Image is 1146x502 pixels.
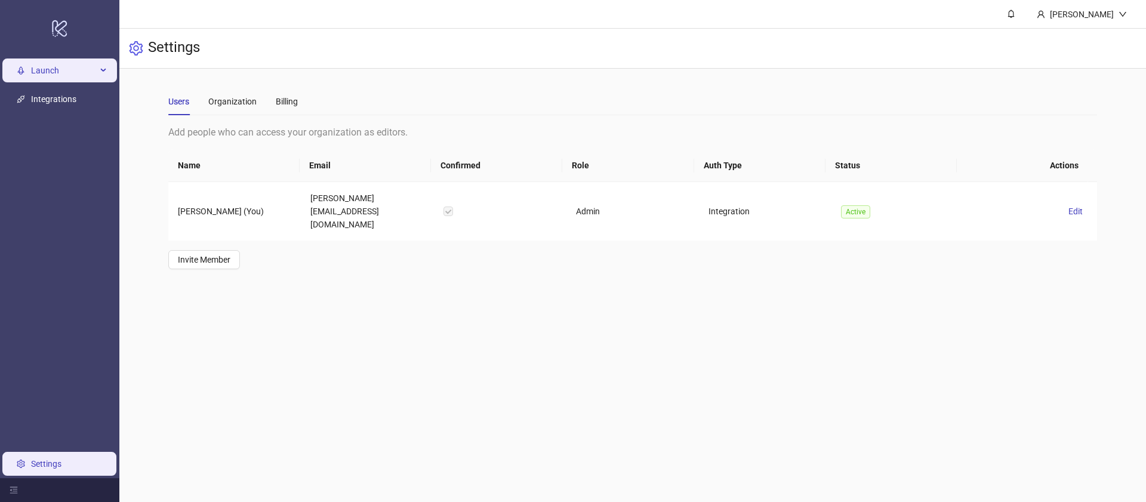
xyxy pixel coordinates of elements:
[31,459,61,469] a: Settings
[276,95,298,108] div: Billing
[841,205,870,218] span: Active
[178,255,230,264] span: Invite Member
[10,486,18,494] span: menu-fold
[168,95,189,108] div: Users
[168,125,1097,140] div: Add people who can access your organization as editors.
[1068,207,1083,216] span: Edit
[562,149,694,182] th: Role
[148,38,200,58] h3: Settings
[168,182,301,241] td: [PERSON_NAME] (You)
[1045,8,1119,21] div: [PERSON_NAME]
[566,182,699,241] td: Admin
[31,94,76,104] a: Integrations
[825,149,957,182] th: Status
[1037,10,1045,19] span: user
[1007,10,1015,18] span: bell
[1119,10,1127,19] span: down
[957,149,1088,182] th: Actions
[301,182,433,241] td: [PERSON_NAME][EMAIL_ADDRESS][DOMAIN_NAME]
[694,149,825,182] th: Auth Type
[129,41,143,56] span: setting
[31,58,97,82] span: Launch
[431,149,562,182] th: Confirmed
[17,66,25,75] span: rocket
[168,250,240,269] button: Invite Member
[699,182,831,241] td: Integration
[208,95,257,108] div: Organization
[168,149,300,182] th: Name
[300,149,431,182] th: Email
[1064,204,1088,218] button: Edit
